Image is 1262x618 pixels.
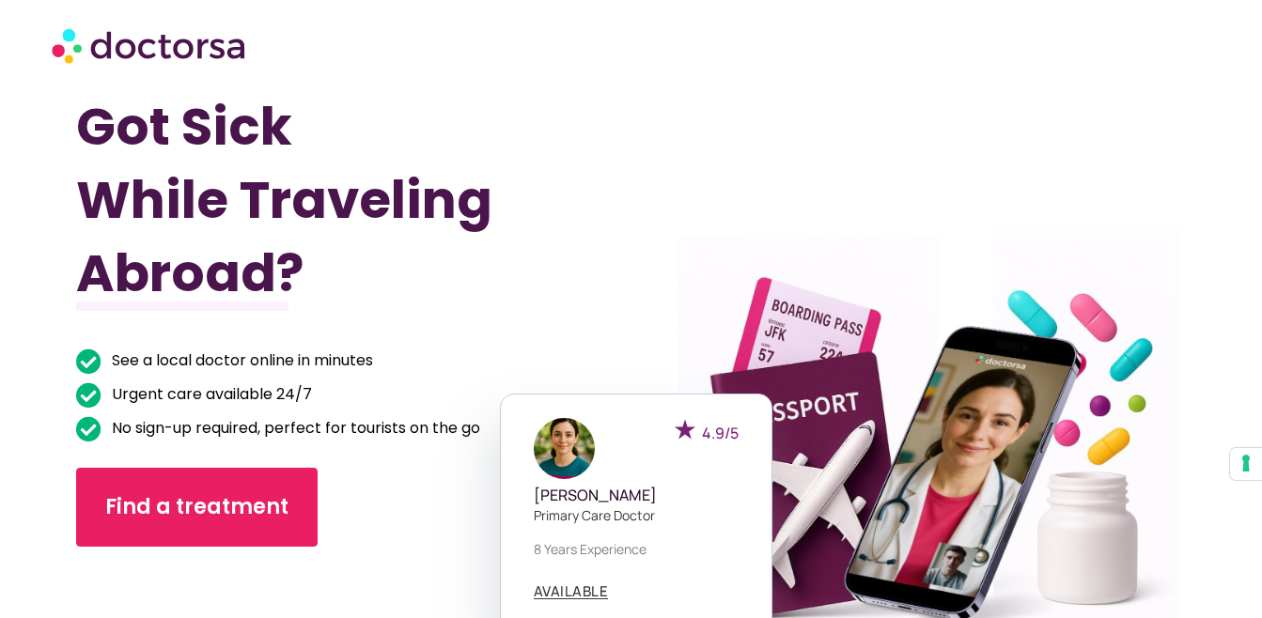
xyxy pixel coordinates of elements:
p: Primary care doctor [534,505,739,525]
a: AVAILABLE [534,584,609,599]
h1: Got Sick While Traveling Abroad? [76,90,548,310]
span: AVAILABLE [534,584,609,598]
span: Find a treatment [105,492,288,522]
span: No sign-up required, perfect for tourists on the go [107,415,480,441]
span: 4.9/5 [702,423,739,443]
p: 8 years experience [534,539,739,559]
span: Urgent care available 24/7 [107,381,312,408]
button: Your consent preferences for tracking technologies [1230,448,1262,480]
span: See a local doctor online in minutes [107,348,373,374]
a: Find a treatment [76,468,318,547]
h5: [PERSON_NAME] [534,487,739,504]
